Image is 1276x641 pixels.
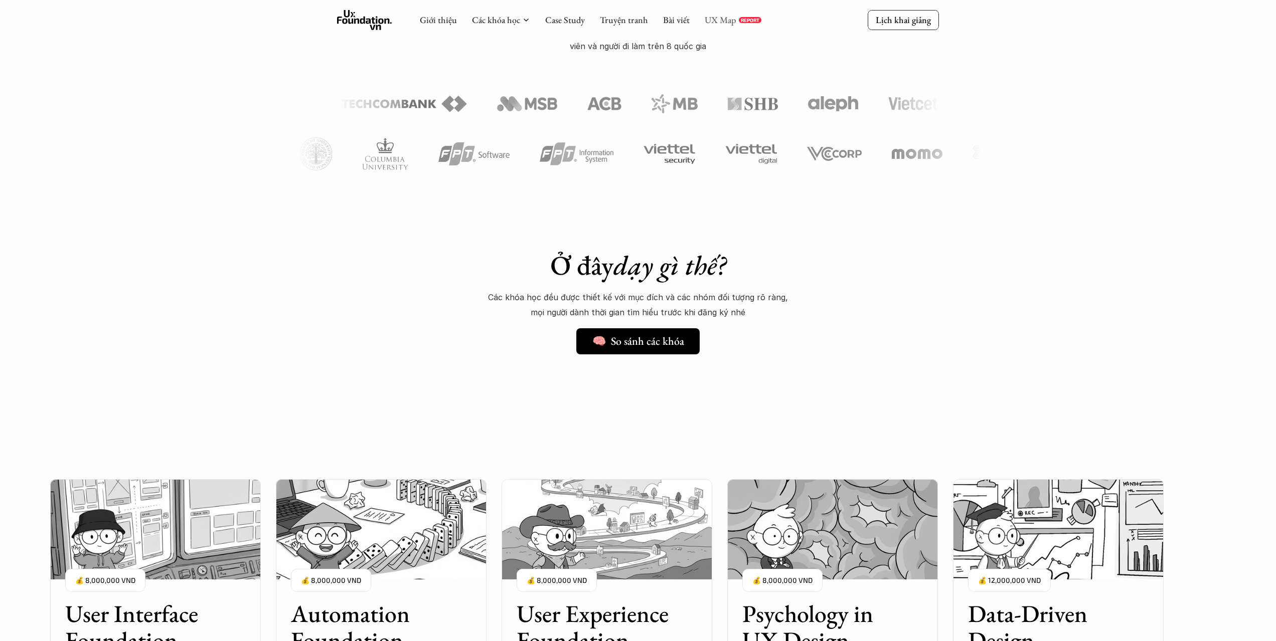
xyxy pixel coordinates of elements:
p: Lịch khai giảng [876,14,931,26]
p: 💰 8,000,000 VND [75,574,135,587]
p: Các khóa học đều được thiết kế với mục đích và các nhóm đối tượng rõ ràng, mọi người dành thời gi... [488,290,788,320]
a: REPORT [739,17,761,23]
a: Case Study [545,14,585,26]
p: 💰 8,000,000 VND [301,574,361,587]
p: 💰 12,000,000 VND [978,574,1041,587]
p: REPORT [741,17,759,23]
a: Giới thiệu [420,14,457,26]
a: Các khóa học [472,14,520,26]
a: Truyện tranh [600,14,648,26]
p: 💰 8,000,000 VND [527,574,587,587]
h1: Ở đây [462,249,814,282]
a: Lịch khai giảng [868,10,939,30]
a: 🧠 So sánh các khóa [576,328,700,354]
a: UX Map [705,14,736,26]
p: 💰 8,000,000 VND [752,574,813,587]
h5: 🧠 So sánh các khóa [592,335,684,348]
em: dạy gì thế? [613,248,726,283]
a: Bài viết [663,14,690,26]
